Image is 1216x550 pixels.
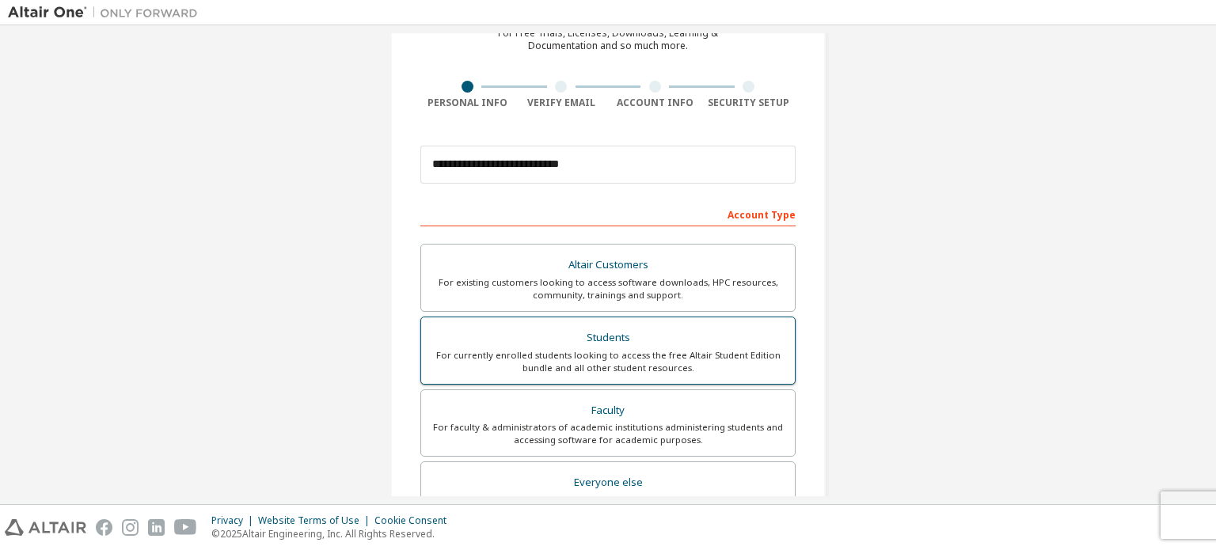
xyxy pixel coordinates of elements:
p: © 2025 Altair Engineering, Inc. All Rights Reserved. [211,527,456,541]
div: Privacy [211,514,258,527]
div: Everyone else [431,472,785,494]
img: facebook.svg [96,519,112,536]
div: For faculty & administrators of academic institutions administering students and accessing softwa... [431,421,785,446]
img: Altair One [8,5,206,21]
img: linkedin.svg [148,519,165,536]
img: instagram.svg [122,519,139,536]
div: For existing customers looking to access software downloads, HPC resources, community, trainings ... [431,276,785,302]
div: For individuals, businesses and everyone else looking to try Altair software and explore our prod... [431,494,785,519]
div: Account Info [608,97,702,109]
div: Website Terms of Use [258,514,374,527]
img: altair_logo.svg [5,519,86,536]
div: Security Setup [702,97,796,109]
div: Personal Info [420,97,515,109]
div: Students [431,327,785,349]
div: For currently enrolled students looking to access the free Altair Student Edition bundle and all ... [431,349,785,374]
div: Cookie Consent [374,514,456,527]
div: Account Type [420,201,796,226]
div: For Free Trials, Licenses, Downloads, Learning & Documentation and so much more. [498,27,718,52]
div: Faculty [431,400,785,422]
div: Altair Customers [431,254,785,276]
div: Verify Email [515,97,609,109]
img: youtube.svg [174,519,197,536]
